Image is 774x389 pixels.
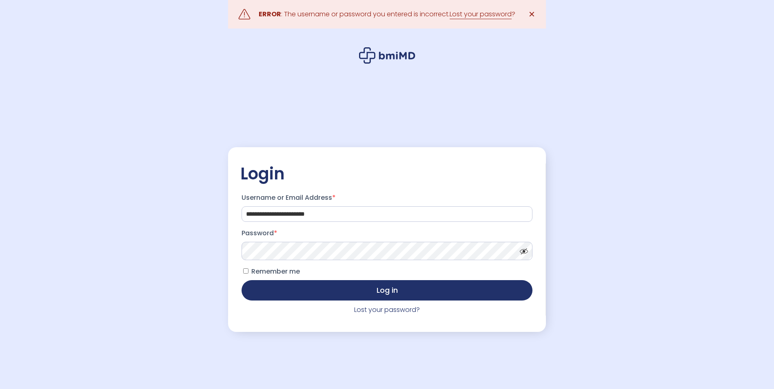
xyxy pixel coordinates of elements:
[259,9,515,20] div: : The username or password you entered is incorrect. ?
[528,9,535,20] span: ✕
[240,164,534,184] h2: Login
[354,305,420,314] a: Lost your password?
[243,268,248,274] input: Remember me
[450,9,512,19] a: Lost your password
[251,267,300,276] span: Remember me
[259,9,281,19] strong: ERROR
[242,191,532,204] label: Username or Email Address
[242,227,532,240] label: Password
[523,6,540,22] a: ✕
[242,280,532,301] button: Log in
